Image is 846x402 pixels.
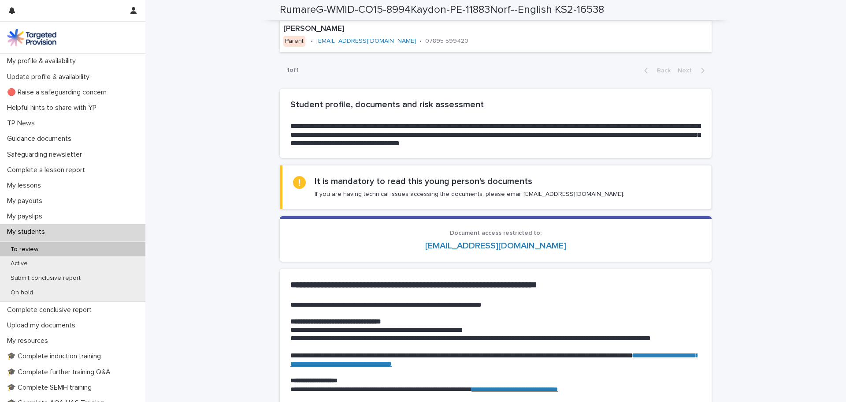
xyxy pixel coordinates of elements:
[290,99,701,110] h2: Student profile, documents and risk assessment
[283,36,305,47] div: Parent
[7,29,56,46] img: M5nRWzHhSzIhMunXDL62
[4,150,89,159] p: Safeguarding newsletter
[280,60,306,81] p: 1 of 1
[4,88,114,97] p: 🔴 Raise a safeguarding concern
[419,38,422,45] p: •
[674,67,712,75] button: Next
[280,21,712,52] a: [PERSON_NAME]Parent•[EMAIL_ADDRESS][DOMAIN_NAME]•07895 599420
[4,383,99,392] p: 🎓 Complete SEMH training
[4,306,99,314] p: Complete conclusive report
[4,181,48,190] p: My lessons
[4,228,52,236] p: My students
[4,119,42,128] p: TP News
[450,230,542,236] span: Document access restricted to:
[4,289,40,297] p: On hold
[4,321,82,330] p: Upload my documents
[4,104,104,112] p: Helpful hints to share with YP
[315,190,624,198] p: If you are having technical issues accessing the documents, please email [EMAIL_ADDRESS][DOMAIN_N...
[4,352,108,361] p: 🎓 Complete induction training
[678,68,697,74] span: Next
[4,57,83,65] p: My profile & availability
[4,197,49,205] p: My payouts
[4,246,45,253] p: To review
[315,176,532,187] h2: It is mandatory to read this young person's documents
[652,68,671,74] span: Back
[4,260,35,267] p: Active
[316,38,416,44] a: [EMAIL_ADDRESS][DOMAIN_NAME]
[4,73,96,81] p: Update profile & availability
[4,135,78,143] p: Guidance documents
[4,212,49,221] p: My payslips
[4,337,55,345] p: My resources
[4,274,88,282] p: Submit conclusive report
[283,24,530,34] p: [PERSON_NAME]
[4,368,118,376] p: 🎓 Complete further training Q&A
[4,166,92,174] p: Complete a lesson report
[311,38,313,45] p: •
[425,38,468,44] a: 07895 599420
[280,4,604,16] h2: RumareG-WMID-CO15-8994Kaydon-PE-11883Norf--English KS2-16538
[425,241,566,250] a: [EMAIL_ADDRESS][DOMAIN_NAME]
[637,67,674,75] button: Back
